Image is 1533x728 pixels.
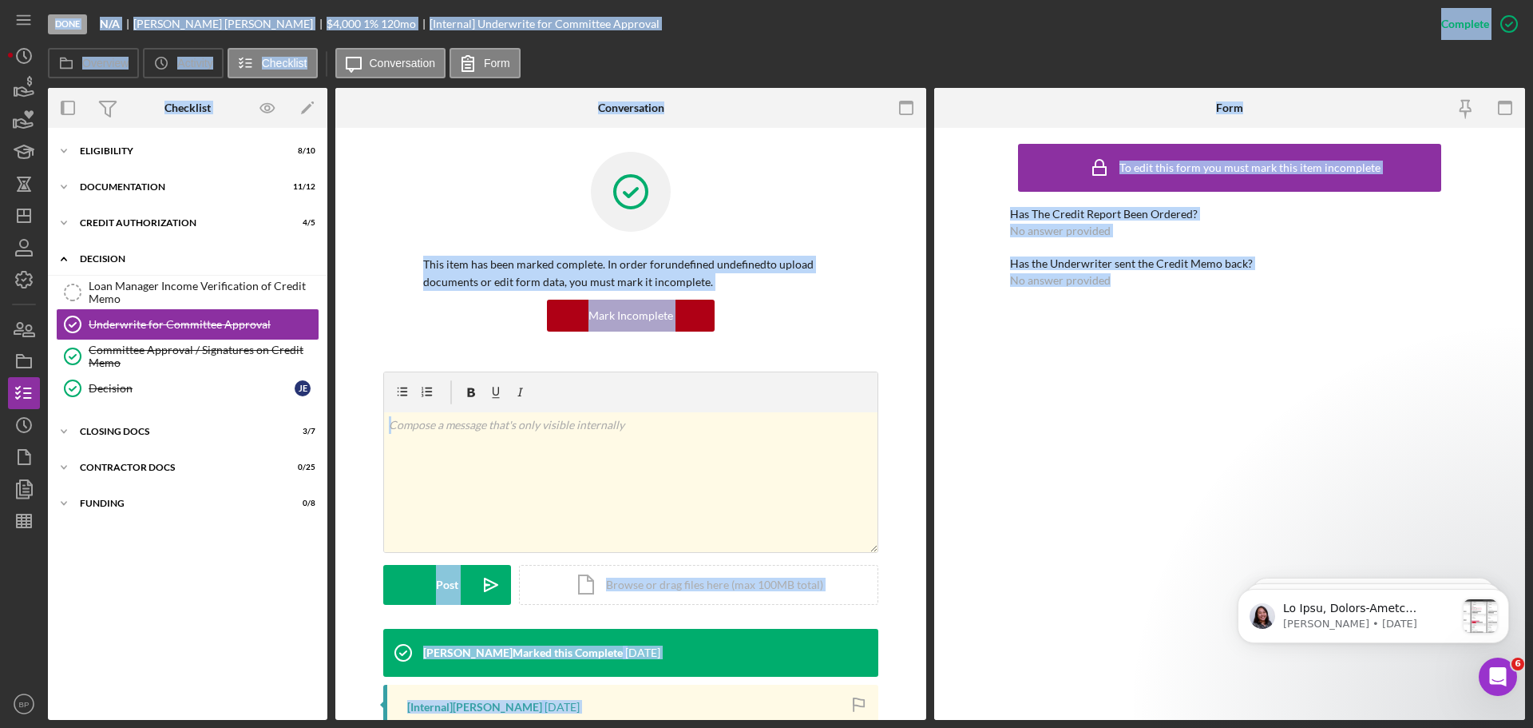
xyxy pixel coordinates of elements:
label: Conversation [370,57,436,70]
div: Underwrite for Committee Approval [89,318,319,331]
div: CREDIT AUTHORIZATION [80,218,275,228]
div: $4,000 [327,18,361,30]
a: DecisionJE [56,372,319,404]
label: Form [484,57,510,70]
button: Checklist [228,48,318,78]
button: Mark Incomplete [547,300,715,332]
div: [Internal] [PERSON_NAME] [407,701,542,714]
div: Committee Approval / Signatures on Credit Memo [89,344,319,369]
div: 8 / 10 [287,146,315,156]
label: Activity [177,57,212,70]
label: Overview [82,57,129,70]
a: Loan Manager Income Verification of Credit Memo [56,276,319,308]
button: Activity [143,48,223,78]
div: Checklist [164,101,211,114]
div: 0 / 25 [287,463,315,472]
div: 120 mo [381,18,416,30]
div: Conversation [598,101,664,114]
div: Mark Incomplete [588,300,673,332]
text: BP [19,700,30,709]
b: N/A [100,18,120,30]
p: This item has been marked complete. In order for undefined undefined to upload documents or edit ... [423,256,838,292]
div: Complete [1441,8,1489,40]
p: Message from Christina, sent 26w ago [69,60,242,74]
div: [PERSON_NAME] Marked this Complete [423,646,623,659]
time: 2025-08-12 19:42 [545,701,580,714]
div: Has The Credit Report Been Ordered? [1010,208,1449,221]
div: CLOSING DOCS [80,427,275,436]
div: To edit this form you must mark this item incomplete [1119,161,1380,174]
div: No answer provided [1010,225,1111,237]
div: 3 / 7 [287,427,315,436]
span: 6 [1511,658,1524,670]
div: Contractor Docs [80,463,275,472]
div: No answer provided [1010,274,1111,287]
div: J E [295,380,311,396]
button: Post [383,565,511,605]
a: Underwrite for Committee Approval [56,308,319,340]
button: BP [8,688,40,720]
button: Form [450,48,521,78]
div: Funding [80,499,275,508]
div: Documentation [80,182,275,192]
div: [PERSON_NAME] [PERSON_NAME] [133,18,327,30]
div: Post [436,565,458,605]
button: Overview [48,48,139,78]
button: Conversation [335,48,446,78]
label: Checklist [262,57,307,70]
div: Loan Manager Income Verification of Credit Memo [89,280,319,305]
div: Has the Underwriter sent the Credit Memo back? [1010,257,1449,270]
iframe: Intercom live chat [1479,658,1517,696]
time: 2025-08-12 19:42 [625,646,660,659]
div: 0 / 8 [287,499,315,508]
div: Done [48,14,87,34]
div: [Internal] Underwrite for Committee Approval [430,18,660,30]
iframe: Intercom notifications message [1214,557,1533,685]
div: 11 / 12 [287,182,315,192]
button: Complete [1425,8,1525,40]
div: Eligibility [80,146,275,156]
div: Form [1216,101,1243,114]
div: 4 / 5 [287,218,315,228]
a: Committee Approval / Signatures on Credit Memo [56,340,319,372]
div: 1 % [363,18,378,30]
div: Decision [89,382,295,395]
div: Decision [80,254,307,264]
